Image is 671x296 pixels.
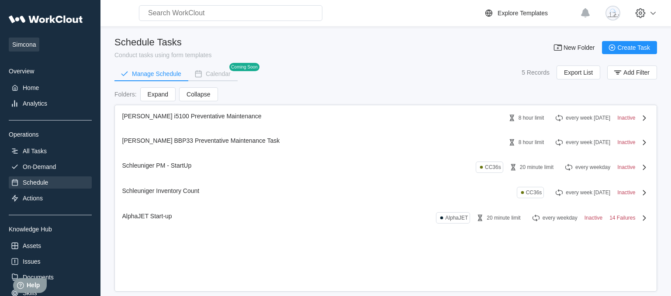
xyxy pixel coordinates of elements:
[140,87,176,101] button: Expand
[585,215,602,221] div: Inactive
[575,164,610,170] div: every weekday
[485,164,501,170] div: CC36s
[122,162,192,169] span: Schleuniger PM - StartUp
[564,69,593,76] span: Export List
[115,155,657,180] a: Schleuniger PM - StartUpCC36s20 minute limitevery weekdayInactive
[23,274,54,281] div: Documents
[188,67,238,80] button: Calendar
[617,139,635,145] div: Inactive
[548,41,602,54] button: New Folder
[618,45,650,51] span: Create Task
[617,115,635,121] div: Inactive
[23,148,47,155] div: All Tasks
[484,8,576,18] a: Explore Templates
[122,137,280,144] span: [PERSON_NAME] BBP33 Preventative Maintenance Task
[23,242,41,249] div: Assets
[23,84,39,91] div: Home
[566,189,610,196] div: every week [DATE]
[114,37,212,48] div: Schedule Tasks
[566,115,610,121] div: every week [DATE]
[617,189,635,196] div: Inactive
[519,115,544,121] div: 8 hour limit
[132,71,181,77] div: Manage Schedule
[9,97,92,110] a: Analytics
[519,139,544,145] div: 8 hour limit
[23,179,48,186] div: Schedule
[602,41,657,54] button: Create Task
[445,215,468,221] div: AlphaJET
[9,271,92,283] a: Documents
[114,52,212,59] div: Conduct tasks using form templates
[114,91,137,98] div: Folders :
[623,69,650,76] span: Add Filter
[122,187,200,194] span: Schleuniger Inventory Count
[9,255,92,268] a: Issues
[229,63,259,71] div: Coming Soon
[557,65,600,79] button: Export List
[115,130,657,155] a: [PERSON_NAME] BBP33 Preventative Maintenance Task8 hour limitevery week [DATE]Inactive
[206,71,231,77] div: Calendar
[23,163,56,170] div: On-Demand
[139,5,322,21] input: Search WorkClout
[617,164,635,170] div: Inactive
[179,87,218,101] button: Collapse
[122,213,172,220] span: AlphaJET Start-up
[607,65,657,79] button: Add Filter
[187,91,210,97] span: Collapse
[115,106,657,130] a: [PERSON_NAME] i5100 Preventative Maintenance8 hour limitevery week [DATE]Inactive
[526,189,542,196] div: CC36s
[122,113,262,120] span: [PERSON_NAME] i5100 Preventative Maintenance
[9,131,92,138] div: Operations
[520,164,553,170] div: 20 minute limit
[566,139,610,145] div: every week [DATE]
[543,215,578,221] div: every weekday
[605,6,620,21] img: clout-09.png
[23,258,40,265] div: Issues
[564,45,595,51] span: New Folder
[23,100,47,107] div: Analytics
[522,69,550,76] div: 5 Records
[498,10,548,17] div: Explore Templates
[9,68,92,75] div: Overview
[9,240,92,252] a: Assets
[9,192,92,204] a: Actions
[9,176,92,189] a: Schedule
[9,161,92,173] a: On-Demand
[609,215,635,221] div: 14 Failures
[23,195,43,202] div: Actions
[9,145,92,157] a: All Tasks
[114,67,188,80] button: Manage Schedule
[115,180,657,205] a: Schleuniger Inventory CountCC36severy week [DATE]Inactive
[487,215,520,221] div: 20 minute limit
[9,38,39,52] span: Simcona
[115,205,657,231] a: AlphaJET Start-upAlphaJET20 minute limitevery weekdayInactive14 Failures
[148,91,168,97] span: Expand
[9,226,92,233] div: Knowledge Hub
[9,82,92,94] a: Home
